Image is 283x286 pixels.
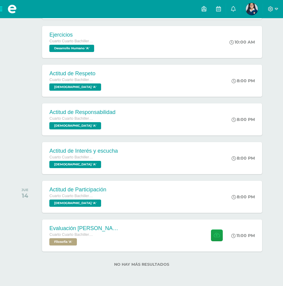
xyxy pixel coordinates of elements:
[246,3,258,15] img: 875d0b1f6d7b6bd52abf78f221e25c92.png
[49,200,101,207] span: Evangelización 'A'
[49,78,95,82] span: Cuarto Cuarto Bachillerato en Ciencias y Letras
[49,148,118,154] div: Actitud de Interés y escucha
[49,83,101,91] span: Evangelización 'A'
[49,109,115,115] div: Actitud de Responsabilidad
[232,155,255,161] div: 8:00 PM
[49,187,106,193] div: Actitud de Participación
[229,39,255,45] div: 10:00 AM
[49,225,122,232] div: Evaluación [PERSON_NAME]
[21,188,28,192] div: JUE
[232,78,255,83] div: 8:00 PM
[12,262,271,267] label: No hay más resultados
[49,116,95,121] span: Cuarto Cuarto Bachillerato en Ciencias y Letras
[49,155,95,159] span: Cuarto Cuarto Bachillerato en Ciencias y Letras
[49,39,95,43] span: Cuarto Cuarto Bachillerato en Ciencias y Letras
[49,161,101,168] span: Evangelización 'A'
[49,238,77,245] span: Filosofía 'A'
[21,192,28,199] div: 14
[49,45,94,52] span: Desarrollo Humano 'A'
[232,117,255,122] div: 8:00 PM
[231,233,255,238] div: 11:00 PM
[49,232,95,237] span: Cuarto Cuarto Bachillerato en Ciencias y Letras
[49,122,101,129] span: Evangelización 'A'
[49,32,96,38] div: Ejercicios
[49,194,95,198] span: Cuarto Cuarto Bachillerato en Ciencias y Letras
[49,70,103,77] div: Actitud de Respeto
[232,194,255,200] div: 8:00 PM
